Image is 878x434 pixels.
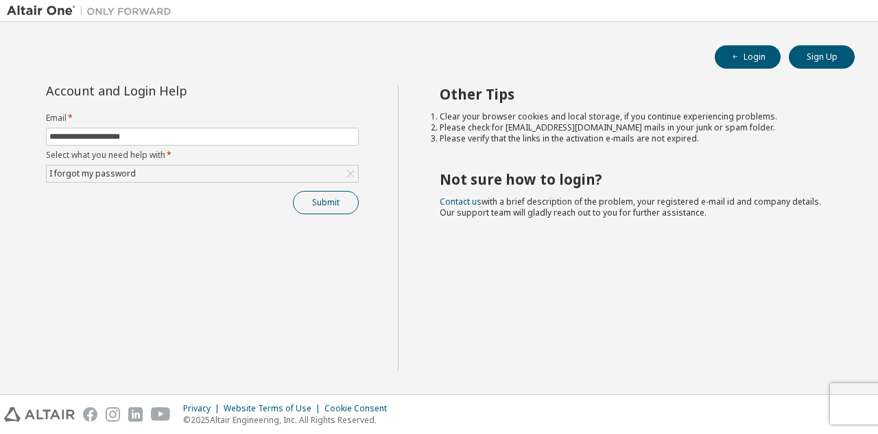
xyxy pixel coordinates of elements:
div: I forgot my password [47,166,138,181]
label: Email [46,113,359,124]
span: with a brief description of the problem, your registered e-mail id and company details. Our suppo... [440,196,821,218]
div: I forgot my password [47,165,358,182]
div: Account and Login Help [46,85,296,96]
img: Altair One [7,4,178,18]
img: youtube.svg [151,407,171,422]
img: altair_logo.svg [4,407,75,422]
a: Contact us [440,196,482,207]
h2: Not sure how to login? [440,170,831,188]
li: Clear your browser cookies and local storage, if you continue experiencing problems. [440,111,831,122]
img: linkedin.svg [128,407,143,422]
li: Please verify that the links in the activation e-mails are not expired. [440,133,831,144]
div: Cookie Consent [324,403,395,414]
button: Login [715,45,781,69]
button: Sign Up [789,45,855,69]
div: Privacy [183,403,224,414]
button: Submit [293,191,359,214]
p: © 2025 Altair Engineering, Inc. All Rights Reserved. [183,414,395,426]
img: facebook.svg [83,407,97,422]
img: instagram.svg [106,407,120,422]
label: Select what you need help with [46,150,359,161]
h2: Other Tips [440,85,831,103]
div: Website Terms of Use [224,403,324,414]
li: Please check for [EMAIL_ADDRESS][DOMAIN_NAME] mails in your junk or spam folder. [440,122,831,133]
